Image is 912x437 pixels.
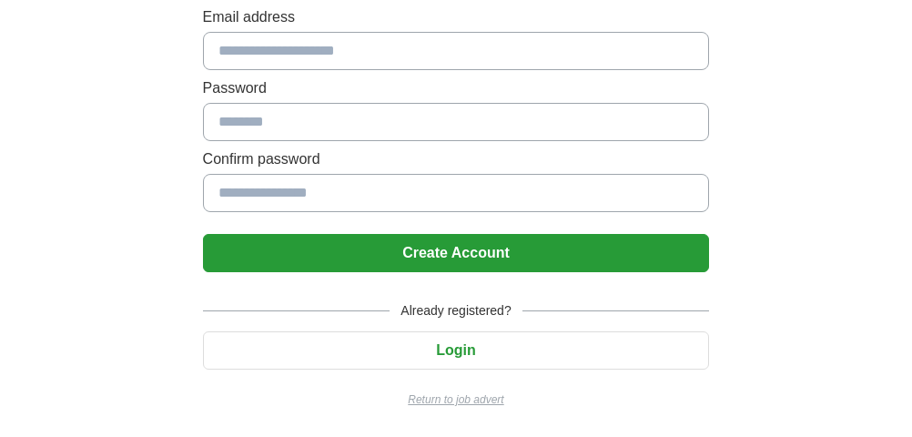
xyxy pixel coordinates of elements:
label: Email address [203,6,710,28]
a: Login [203,342,710,358]
a: Return to job advert [203,391,710,408]
span: Already registered? [390,301,522,320]
button: Login [203,331,710,370]
label: Confirm password [203,148,710,170]
button: Create Account [203,234,710,272]
label: Password [203,77,710,99]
